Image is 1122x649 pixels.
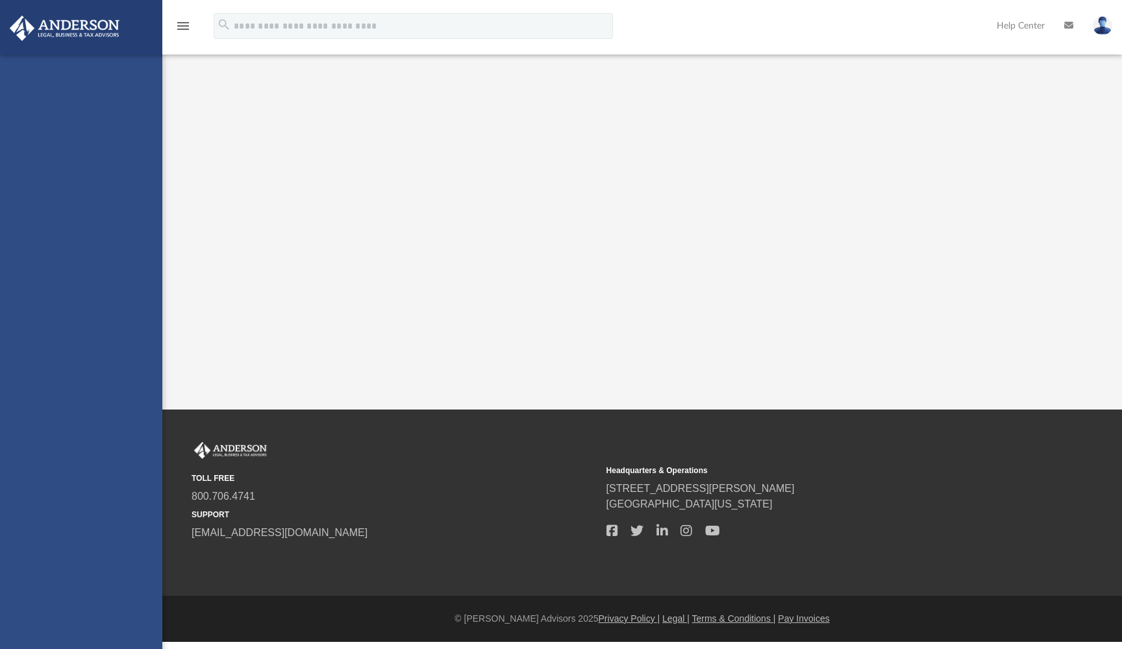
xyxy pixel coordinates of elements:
[192,509,597,520] small: SUPPORT
[1093,16,1112,35] img: User Pic
[192,527,368,538] a: [EMAIL_ADDRESS][DOMAIN_NAME]
[606,465,1012,476] small: Headquarters & Operations
[606,483,795,494] a: [STREET_ADDRESS][PERSON_NAME]
[175,25,191,34] a: menu
[192,442,269,459] img: Anderson Advisors Platinum Portal
[6,16,123,41] img: Anderson Advisors Platinum Portal
[692,613,776,624] a: Terms & Conditions |
[175,18,191,34] i: menu
[599,613,660,624] a: Privacy Policy |
[662,613,690,624] a: Legal |
[192,491,255,502] a: 800.706.4741
[606,498,773,509] a: [GEOGRAPHIC_DATA][US_STATE]
[217,18,231,32] i: search
[192,472,597,484] small: TOLL FREE
[778,613,829,624] a: Pay Invoices
[162,612,1122,626] div: © [PERSON_NAME] Advisors 2025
